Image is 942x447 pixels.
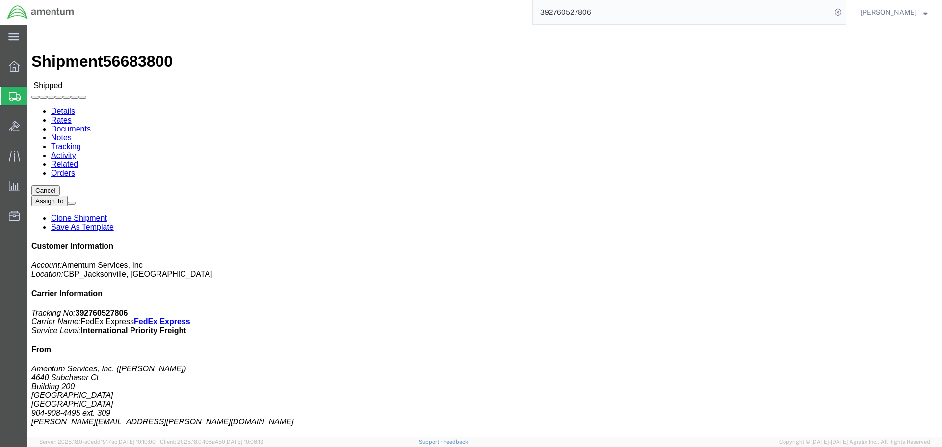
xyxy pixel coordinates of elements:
span: Server: 2025.18.0-a0edd1917ac [39,439,156,445]
input: Search for shipment number, reference number [533,0,831,24]
span: [DATE] 10:06:13 [225,439,263,445]
span: Copyright © [DATE]-[DATE] Agistix Inc., All Rights Reserved [779,438,930,446]
img: logo [7,5,75,20]
span: Nick Riddle [861,7,916,18]
iframe: FS Legacy Container [27,25,942,437]
a: Support [419,439,444,445]
span: Client: 2025.18.0-198a450 [160,439,263,445]
a: Feedback [443,439,468,445]
span: [DATE] 10:10:00 [117,439,156,445]
button: [PERSON_NAME] [860,6,928,18]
